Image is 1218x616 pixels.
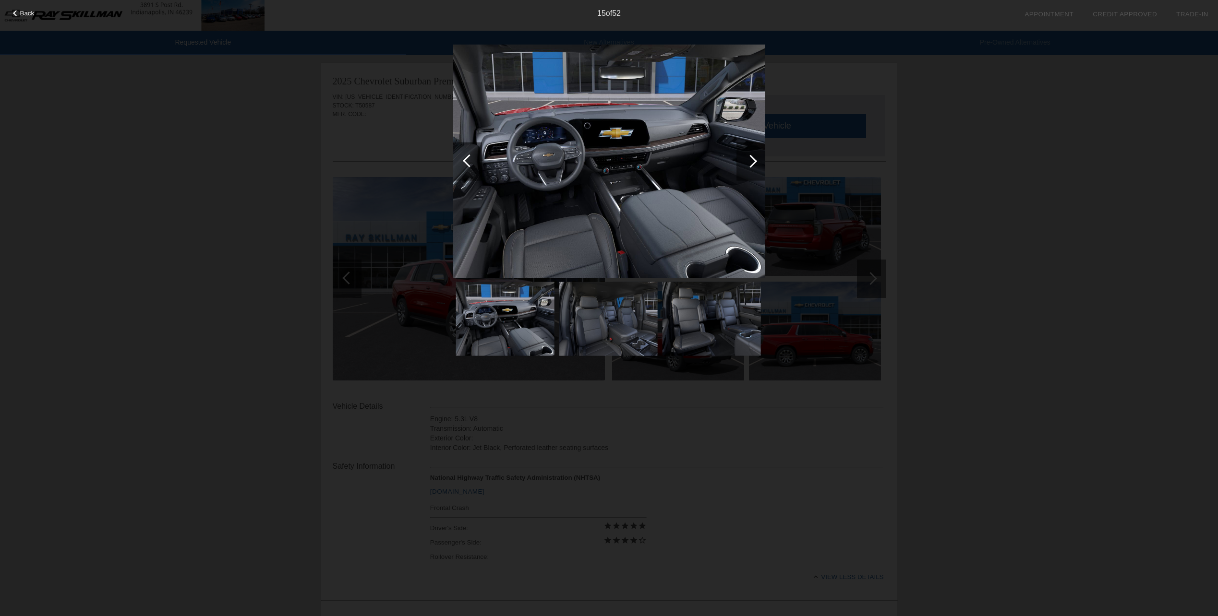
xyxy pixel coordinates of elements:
[456,282,554,356] img: 8a8bbeac2bf07502472b3a2d4f6082f3.jpg
[1176,11,1208,18] a: Trade-In
[1025,11,1073,18] a: Appointment
[1093,11,1157,18] a: Credit Approved
[559,282,657,356] img: fb3d1c15ec2c46ed253cd762fa6f01ee.jpg
[597,9,606,17] span: 15
[612,9,621,17] span: 52
[20,10,35,17] span: Back
[662,282,760,356] img: d3dda9448ae69615b73c511133ad3e15.jpg
[453,44,765,278] img: 8a8bbeac2bf07502472b3a2d4f6082f3.jpg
